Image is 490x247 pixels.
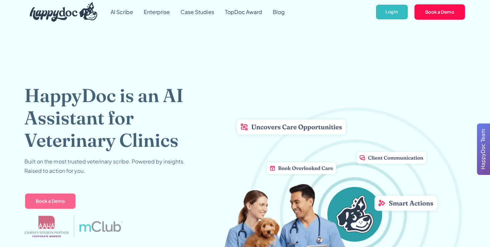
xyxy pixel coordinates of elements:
[24,84,223,152] h1: HappyDoc is an AI Assistant for Veterinary Clinics
[24,157,185,175] p: Built on the most trusted veterinary scribe. Powered by insights. Raised to action for you.
[414,4,466,20] a: Book a Demo
[80,221,122,232] img: mclub logo
[24,1,97,23] a: home
[30,2,97,22] img: HappyDoc Logo: A happy dog with his ear up, listening.
[24,216,69,237] img: AAHA Advantage logo
[24,193,76,209] a: Book a Demo
[375,4,408,20] a: Log In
